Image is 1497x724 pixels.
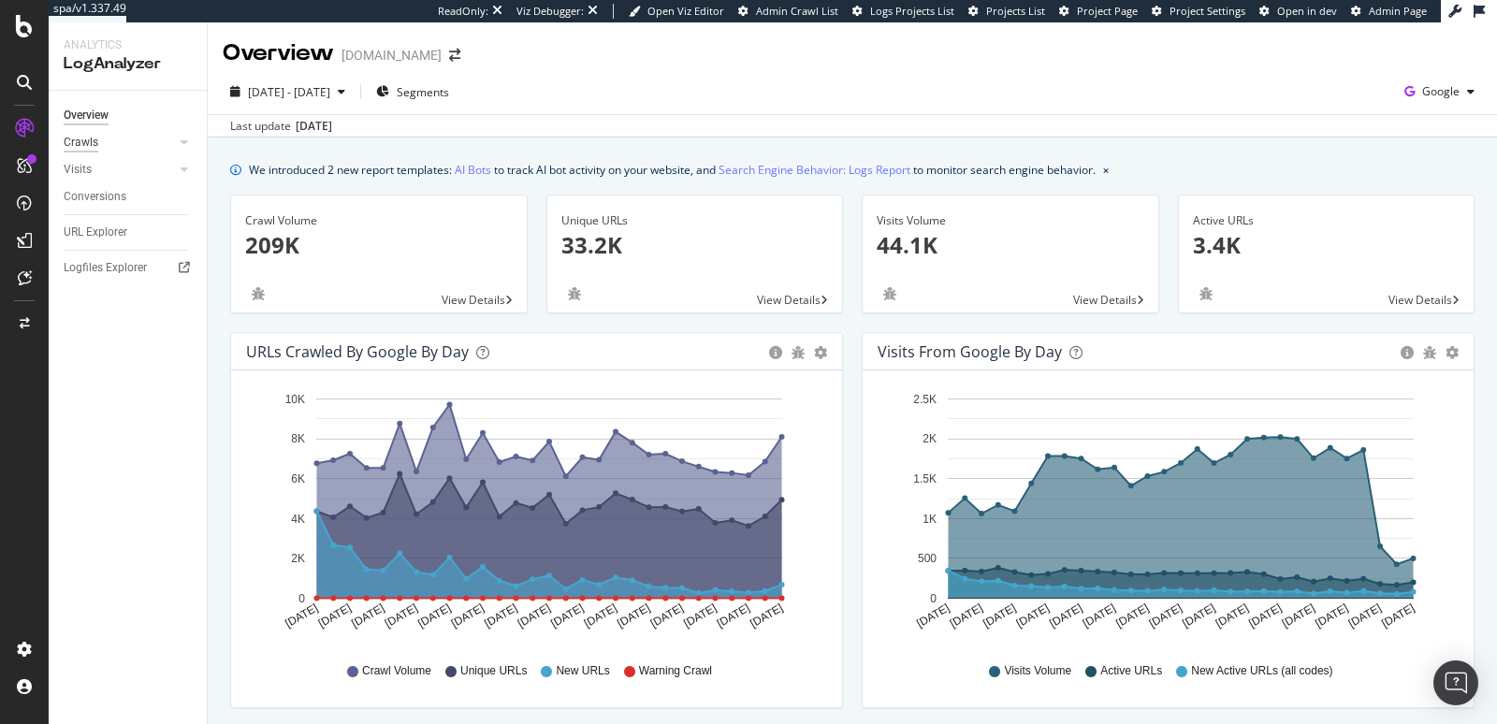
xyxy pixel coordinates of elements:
p: 44.1K [877,229,1144,261]
button: Segments [369,77,457,107]
a: Admin Page [1351,4,1427,19]
div: URLs Crawled by Google by day [246,342,469,361]
span: Crawl Volume [362,663,431,679]
text: [DATE] [1214,601,1251,630]
a: Project Settings [1152,4,1245,19]
a: Logs Projects List [852,4,954,19]
a: Crawls [64,133,175,152]
div: Overview [64,106,109,125]
div: Analytics [64,37,192,53]
text: 2K [923,433,937,446]
span: New URLs [556,663,609,679]
text: 2K [291,552,305,565]
text: 8K [291,433,305,446]
div: Crawls [64,133,98,152]
span: Project Settings [1170,4,1245,18]
a: Admin Crawl List [738,4,838,19]
div: [DOMAIN_NAME] [342,46,442,65]
text: [DATE] [449,601,487,630]
a: Logfiles Explorer [64,258,194,278]
div: Conversions [64,187,126,207]
text: [DATE] [349,601,386,630]
text: [DATE] [1180,601,1217,630]
text: [DATE] [715,601,752,630]
text: [DATE] [1280,601,1317,630]
div: Last update [230,118,332,135]
span: Logs Projects List [870,4,954,18]
div: Visits from Google by day [878,342,1062,361]
span: Google [1422,83,1460,99]
div: info banner [230,160,1475,180]
text: 6K [291,472,305,485]
span: Visits Volume [1004,663,1071,679]
div: We introduced 2 new report templates: to track AI bot activity on your website, and to monitor se... [249,160,1096,180]
text: [DATE] [283,601,320,630]
div: Open Intercom Messenger [1433,660,1478,705]
a: Project Page [1059,4,1138,19]
a: Visits [64,160,175,180]
text: [DATE] [548,601,586,630]
span: Open Viz Editor [647,4,724,18]
span: Admin Page [1369,4,1427,18]
span: [DATE] - [DATE] [248,84,330,100]
button: [DATE] - [DATE] [223,77,353,107]
text: [DATE] [1113,601,1151,630]
div: bug [245,287,271,300]
div: Visits Volume [877,212,1144,229]
a: Open in dev [1259,4,1337,19]
a: AI Bots [455,160,491,180]
text: [DATE] [1346,601,1384,630]
text: [DATE] [582,601,619,630]
span: Warning Crawl [639,663,712,679]
div: [DATE] [296,118,332,135]
div: bug [1423,346,1436,359]
span: View Details [442,292,505,308]
text: [DATE] [516,601,553,630]
div: Crawl Volume [245,212,513,229]
svg: A chart. [878,385,1460,645]
div: LogAnalyzer [64,53,192,75]
div: bug [561,287,588,300]
text: [DATE] [1047,601,1084,630]
div: Viz Debugger: [516,4,584,19]
div: gear [814,346,827,359]
text: 2.5K [913,393,937,406]
a: URL Explorer [64,223,194,242]
span: Active URLs [1100,663,1162,679]
div: arrow-right-arrow-left [449,49,460,62]
text: [DATE] [948,601,985,630]
div: Active URLs [1193,212,1461,229]
a: Open Viz Editor [629,4,724,19]
div: bug [1193,287,1219,300]
svg: A chart. [246,385,828,645]
span: View Details [1388,292,1452,308]
p: 33.2K [561,229,829,261]
div: ReadOnly: [438,4,488,19]
text: [DATE] [681,601,719,630]
span: Projects List [986,4,1045,18]
span: Project Page [1077,4,1138,18]
div: bug [877,287,903,300]
span: View Details [757,292,821,308]
p: 209K [245,229,513,261]
a: Projects List [968,4,1045,19]
span: Segments [397,84,449,100]
a: Search Engine Behavior: Logs Report [719,160,910,180]
text: [DATE] [1246,601,1284,630]
button: close banner [1098,156,1113,183]
text: [DATE] [1081,601,1118,630]
p: 3.4K [1193,229,1461,261]
text: 1K [923,513,937,526]
div: circle-info [769,346,782,359]
span: Admin Crawl List [756,4,838,18]
text: [DATE] [383,601,420,630]
div: bug [792,346,805,359]
button: Google [1397,77,1482,107]
span: View Details [1073,292,1137,308]
span: Unique URLs [460,663,527,679]
text: 500 [918,552,937,565]
text: [DATE] [648,601,686,630]
div: circle-info [1401,346,1414,359]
